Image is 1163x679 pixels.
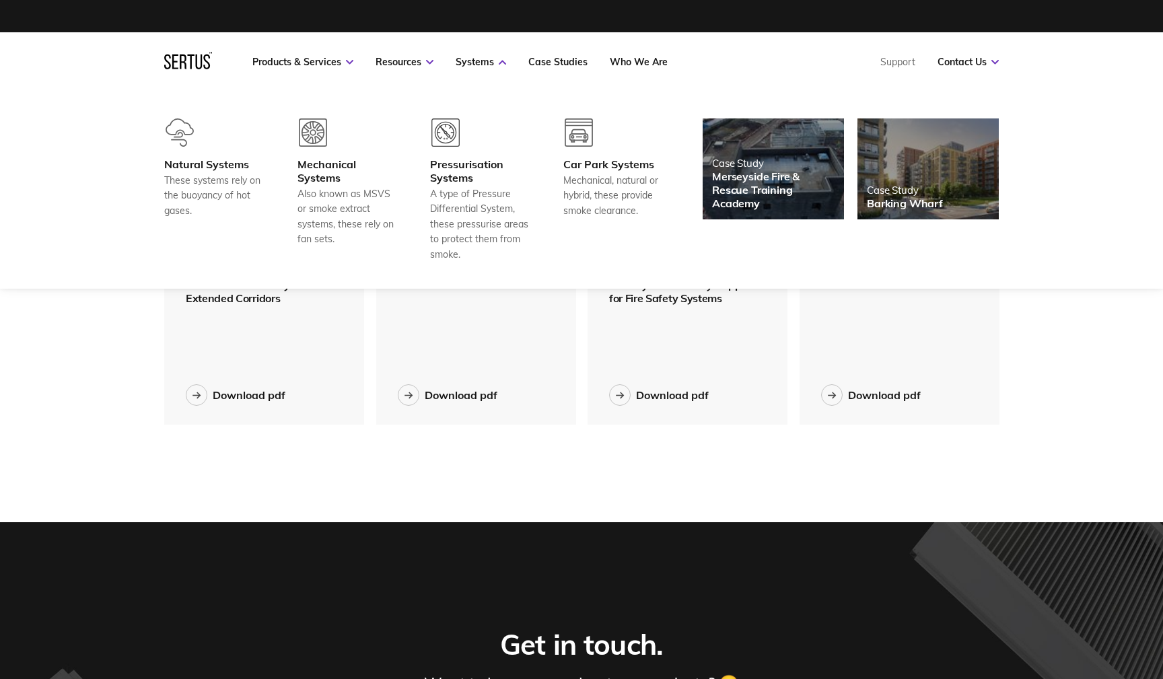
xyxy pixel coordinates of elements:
[297,186,397,247] div: Also known as MSVS or smoke extract systems, these rely on fan sets.
[703,118,844,219] a: Case StudyMerseyside Fire & Rescue Training Academy
[880,56,915,68] a: Support
[867,184,943,196] div: Case Study
[376,56,433,68] a: Resources
[213,388,285,402] div: Download pdf
[636,388,709,402] div: Download pdf
[164,173,264,218] div: These systems rely on the buoyancy of hot gases.
[609,278,757,305] span: Primary & Secondary Supplies for Fire Safety Systems
[848,388,921,402] div: Download pdf
[867,196,943,210] div: Barking Wharf
[398,384,497,406] button: Download pdf
[528,56,588,68] a: Case Studies
[186,278,335,305] span: Smoke Ventilation Systems for Extended Corridors
[430,157,530,184] div: Pressurisation Systems
[610,56,668,68] a: Who We Are
[821,384,921,406] button: Download pdf
[609,384,709,406] button: Download pdf
[164,118,264,262] a: Natural SystemsThese systems rely on the buoyancy of hot gases.
[712,157,835,170] div: Case Study
[430,118,530,262] a: Pressurisation SystemsA type of Pressure Differential System, these pressurise areas to protect t...
[297,157,397,184] div: Mechanical Systems
[252,56,353,68] a: Products & Services
[297,118,397,262] a: Mechanical SystemsAlso known as MSVS or smoke extract systems, these rely on fan sets.
[712,170,835,210] div: Merseyside Fire & Rescue Training Academy
[186,384,285,406] button: Download pdf
[425,388,497,402] div: Download pdf
[938,56,999,68] a: Contact Us
[563,157,663,171] div: Car Park Systems
[500,627,663,663] div: Get in touch.
[164,157,264,171] div: Natural Systems
[563,118,663,262] a: Car Park SystemsMechanical, natural or hybrid, these provide smoke clearance.
[857,118,999,219] a: Case StudyBarking Wharf
[456,56,506,68] a: Systems
[430,186,530,262] div: A type of Pressure Differential System, these pressurise areas to protect them from smoke.
[563,173,663,218] div: Mechanical, natural or hybrid, these provide smoke clearance.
